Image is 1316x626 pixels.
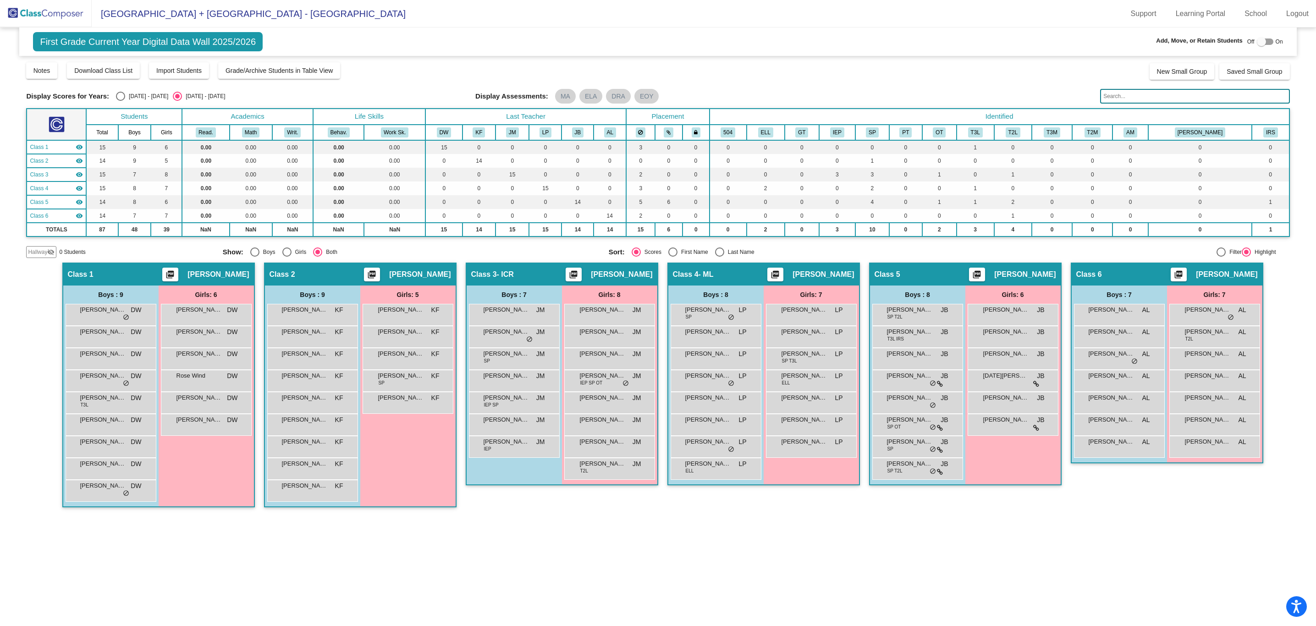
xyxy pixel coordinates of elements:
[604,127,616,137] button: AL
[1148,195,1252,209] td: 0
[1032,209,1072,223] td: 0
[118,125,151,140] th: Boys
[767,268,783,281] button: Print Students Details
[594,168,626,181] td: 0
[182,195,229,209] td: 0.00
[182,109,313,125] th: Academics
[626,195,655,209] td: 5
[30,198,48,206] span: Class 5
[819,195,856,209] td: 0
[1112,154,1148,168] td: 0
[562,181,594,195] td: 0
[683,168,710,181] td: 0
[473,127,485,137] button: KF
[218,62,341,79] button: Grade/Archive Students in Table View
[151,125,182,140] th: Girls
[496,168,529,181] td: 15
[957,209,994,223] td: 0
[230,168,272,181] td: 0.00
[182,209,229,223] td: 0.00
[425,154,463,168] td: 0
[1006,127,1020,137] button: T2L
[76,157,83,165] mat-icon: visibility
[540,127,551,137] button: LP
[1279,6,1316,21] a: Logout
[1032,140,1072,154] td: 0
[683,195,710,209] td: 0
[922,125,957,140] th: Occupational Therapy
[747,125,785,140] th: English Language Learners
[425,209,463,223] td: 0
[830,127,844,137] button: IEP
[634,89,659,104] mat-chip: EOY
[463,125,496,140] th: Kara Francese
[855,168,889,181] td: 3
[770,270,781,283] mat-icon: picture_as_pdf
[86,109,182,125] th: Students
[30,170,48,179] span: Class 3
[922,209,957,223] td: 0
[1150,63,1215,80] button: New Small Group
[1072,168,1112,181] td: 0
[529,195,562,209] td: 0
[1112,168,1148,181] td: 0
[1044,127,1060,137] button: T3M
[364,209,425,223] td: 0.00
[933,127,946,137] button: OT
[922,168,957,181] td: 1
[118,168,151,181] td: 7
[1276,38,1283,46] span: On
[313,195,364,209] td: 0.00
[957,154,994,168] td: 0
[922,195,957,209] td: 1
[855,209,889,223] td: 0
[328,127,350,137] button: Behav.
[86,181,118,195] td: 15
[1032,154,1072,168] td: 0
[1247,38,1255,46] span: Off
[568,270,579,283] mat-icon: picture_as_pdf
[230,209,272,223] td: 0.00
[149,62,209,79] button: Import Students
[165,270,176,283] mat-icon: picture_as_pdf
[626,140,655,154] td: 3
[562,140,594,154] td: 0
[76,143,83,151] mat-icon: visibility
[655,125,683,140] th: Keep with students
[747,154,785,168] td: 0
[1252,154,1289,168] td: 0
[118,140,151,154] td: 9
[496,209,529,223] td: 0
[594,154,626,168] td: 0
[1100,89,1289,104] input: Search...
[994,195,1032,209] td: 2
[463,181,496,195] td: 0
[710,181,747,195] td: 0
[1072,181,1112,195] td: 0
[1112,181,1148,195] td: 0
[30,143,48,151] span: Class 1
[562,154,594,168] td: 0
[86,154,118,168] td: 14
[313,140,364,154] td: 0.00
[747,140,785,154] td: 0
[313,154,364,168] td: 0.00
[313,181,364,195] td: 0.00
[496,195,529,209] td: 0
[655,195,683,209] td: 6
[994,140,1032,154] td: 0
[463,140,496,154] td: 0
[594,140,626,154] td: 0
[922,140,957,154] td: 0
[118,181,151,195] td: 8
[463,195,496,209] td: 0
[475,92,548,100] span: Display Assessments:
[151,168,182,181] td: 8
[994,154,1032,168] td: 0
[425,181,463,195] td: 0
[626,125,655,140] th: Keep away students
[125,92,168,100] div: [DATE] - [DATE]
[182,168,229,181] td: 0.00
[1112,209,1148,223] td: 0
[1112,125,1148,140] th: Accelerated Math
